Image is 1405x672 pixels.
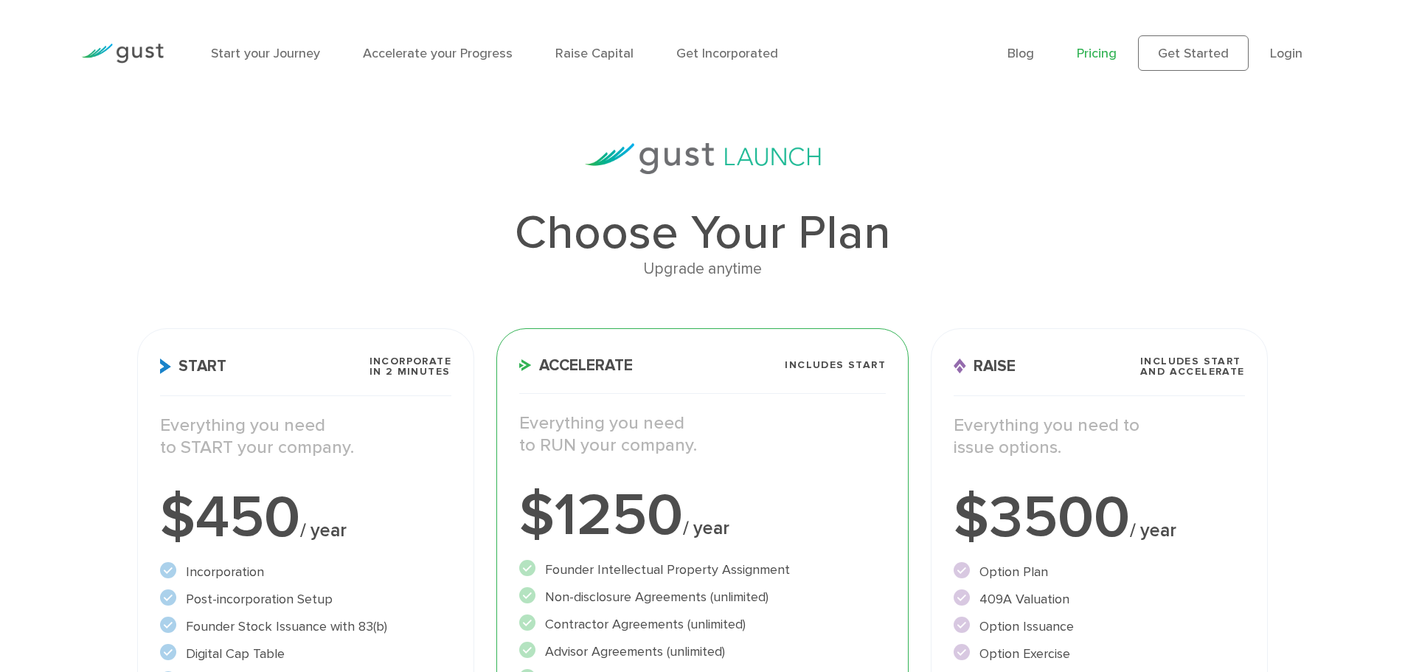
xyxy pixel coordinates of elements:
[519,358,633,373] span: Accelerate
[1007,46,1034,61] a: Blog
[785,360,886,370] span: Includes START
[1140,356,1245,377] span: Includes START and ACCELERATE
[954,644,1245,664] li: Option Exercise
[683,517,729,539] span: / year
[211,46,320,61] a: Start your Journey
[160,617,451,637] li: Founder Stock Issuance with 83(b)
[519,486,886,545] div: $1250
[1270,46,1302,61] a: Login
[160,358,226,374] span: Start
[137,257,1267,282] div: Upgrade anytime
[1077,46,1117,61] a: Pricing
[954,562,1245,582] li: Option Plan
[519,359,532,371] img: Accelerate Icon
[519,614,886,634] li: Contractor Agreements (unlimited)
[160,358,171,374] img: Start Icon X2
[160,562,451,582] li: Incorporation
[954,488,1245,547] div: $3500
[519,412,886,457] p: Everything you need to RUN your company.
[160,589,451,609] li: Post-incorporation Setup
[954,415,1245,459] p: Everything you need to issue options.
[370,356,451,377] span: Incorporate in 2 Minutes
[954,358,966,374] img: Raise Icon
[81,44,164,63] img: Gust Logo
[160,415,451,459] p: Everything you need to START your company.
[519,642,886,662] li: Advisor Agreements (unlimited)
[137,209,1267,257] h1: Choose Your Plan
[160,488,451,547] div: $450
[1138,35,1249,71] a: Get Started
[519,560,886,580] li: Founder Intellectual Property Assignment
[363,46,513,61] a: Accelerate your Progress
[519,587,886,607] li: Non-disclosure Agreements (unlimited)
[585,143,821,174] img: gust-launch-logos.svg
[676,46,778,61] a: Get Incorporated
[954,617,1245,637] li: Option Issuance
[954,358,1016,374] span: Raise
[160,644,451,664] li: Digital Cap Table
[555,46,634,61] a: Raise Capital
[1130,519,1176,541] span: / year
[954,589,1245,609] li: 409A Valuation
[300,519,347,541] span: / year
